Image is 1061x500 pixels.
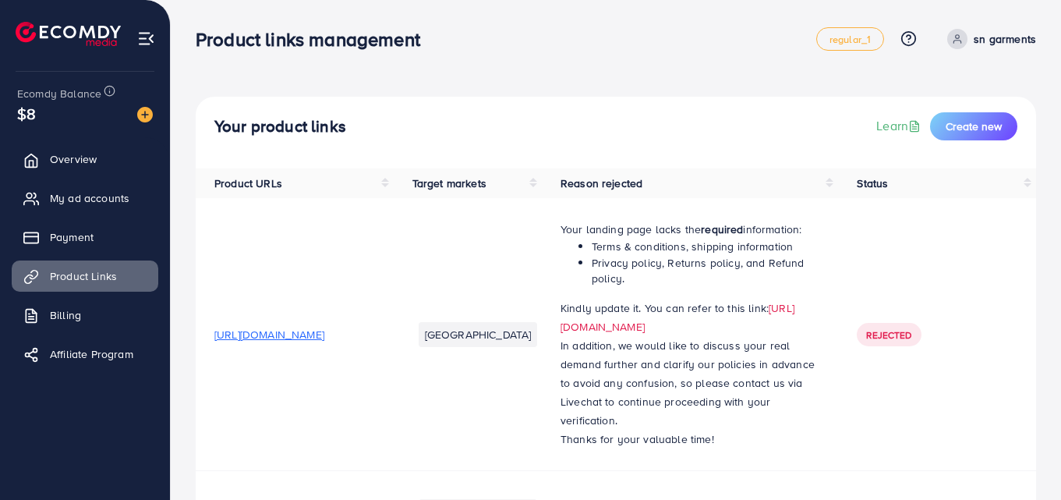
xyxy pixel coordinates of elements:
a: Affiliate Program [12,339,158,370]
p: Thanks for your valuable time! [561,430,819,449]
span: $8 [17,102,36,125]
h3: Product links management [196,28,433,51]
strong: required [701,222,743,237]
span: Rejected [866,328,911,342]
a: Billing [12,300,158,331]
li: [GEOGRAPHIC_DATA] [419,322,538,347]
p: sn garments [974,30,1036,48]
a: My ad accounts [12,183,158,214]
img: logo [16,22,121,46]
span: [URL][DOMAIN_NAME] [214,327,324,342]
span: Status [857,176,888,191]
span: My ad accounts [50,190,129,206]
a: Product Links [12,261,158,292]
span: Overview [50,151,97,167]
span: Reason rejected [561,176,642,191]
span: Product URLs [214,176,282,191]
span: Billing [50,307,81,323]
a: sn garments [941,29,1036,49]
a: regular_1 [816,27,884,51]
img: image [137,107,153,122]
p: Kindly update it. You can refer to this link: [561,299,819,336]
span: Payment [50,229,94,245]
span: Target markets [412,176,486,191]
p: In addition, we would like to discuss your real demand further and clarify our policies in advanc... [561,336,819,430]
span: Create new [946,119,1002,134]
span: Affiliate Program [50,346,133,362]
span: Product Links [50,268,117,284]
img: menu [137,30,155,48]
li: Terms & conditions, shipping information [592,239,819,254]
a: Overview [12,144,158,175]
button: Create new [930,112,1017,140]
a: Learn [876,117,924,135]
span: Ecomdy Balance [17,86,101,101]
span: regular_1 [829,34,871,44]
p: Your landing page lacks the information: [561,220,819,239]
li: Privacy policy, Returns policy, and Refund policy. [592,255,819,287]
h4: Your product links [214,117,346,137]
a: Payment [12,222,158,253]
